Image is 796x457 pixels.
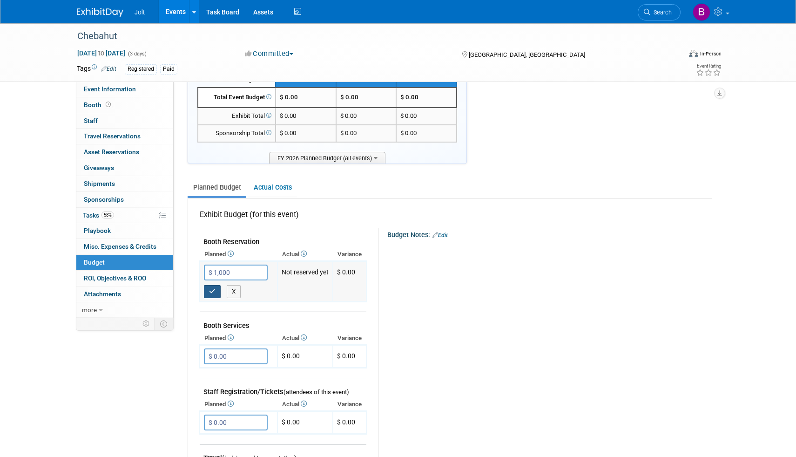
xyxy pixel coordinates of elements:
a: Booth [76,97,173,113]
span: Event Information [84,85,136,93]
th: Variance [333,248,366,261]
div: Event Format [626,48,722,62]
a: Travel Reservations [76,129,173,144]
div: Chebahut [74,28,667,45]
span: Attachments [84,290,121,298]
span: Misc. Expenses & Credits [84,243,156,250]
div: Exhibit Total [202,112,271,121]
span: Sponsorships [84,196,124,203]
th: Planned [200,398,277,411]
span: $ 0.00 [280,112,296,119]
a: Edit [101,66,116,72]
div: Paid [160,64,177,74]
td: Booth Reservation [200,228,366,248]
th: Variance [333,332,366,345]
span: Asset Reservations [84,148,139,156]
td: $ 0.00 [336,125,397,142]
th: Actual [277,398,333,411]
a: Budget [76,255,173,270]
span: Jolt [135,8,145,16]
td: Tags [77,64,116,75]
span: Tasks [83,211,114,219]
span: Staff [84,117,98,124]
span: Search [650,9,672,16]
div: Sponsorship Total [202,129,271,138]
th: Actual [277,248,333,261]
a: more [76,302,173,318]
td: Not reserved yet [277,261,333,302]
a: Actual Costs [248,179,297,196]
a: Planned Budget [188,179,246,196]
th: Planned [200,332,277,345]
a: Misc. Expenses & Credits [76,239,173,254]
a: Tasks58% [76,208,173,223]
span: to [97,49,106,57]
td: Booth Services [200,312,366,332]
th: Actual [277,332,333,345]
td: $ 0.00 [277,411,333,434]
span: Budget [84,259,105,266]
span: Summary [220,75,253,83]
span: $ 0.00 [400,94,418,101]
button: X [227,285,241,298]
span: Playbook [84,227,111,234]
div: Registered [125,64,157,74]
span: [GEOGRAPHIC_DATA], [GEOGRAPHIC_DATA] [469,51,585,58]
span: $ 0.00 [337,268,355,276]
a: Playbook [76,223,173,239]
a: Shipments [76,176,173,191]
span: $ 0.00 [280,130,296,136]
td: Personalize Event Tab Strip [138,318,155,330]
a: Asset Reservations [76,144,173,160]
span: Booth not reserved yet [104,101,113,108]
td: Toggle Event Tabs [155,318,174,330]
td: $ 0.00 [336,108,397,125]
span: Travel Reservations [84,132,141,140]
td: $ 0.00 [277,345,333,368]
a: Sponsorships [76,192,173,207]
span: 58% [101,211,114,218]
span: Booth [84,101,113,109]
span: $ 0.00 [400,130,417,136]
th: Variance [333,398,366,411]
a: Giveaways [76,160,173,176]
td: Staff Registration/Tickets [200,378,366,398]
span: Giveaways [84,164,114,171]
a: Staff [76,113,173,129]
span: Shipments [84,180,115,187]
span: $ 0.00 [280,94,298,101]
div: Event Rating [696,64,721,68]
span: [DATE] [DATE] [77,49,126,57]
img: ExhibitDay [77,8,123,17]
a: Attachments [76,286,173,302]
td: $ 0.00 [336,88,397,108]
a: Search [638,4,681,20]
a: ROI, Objectives & ROO [76,271,173,286]
a: Edit [432,232,448,239]
div: In-Person [700,50,722,57]
th: Planned [200,248,277,261]
span: $ 0.00 [400,112,417,119]
img: Format-Inperson.png [689,50,698,57]
span: (3 days) [127,51,147,57]
button: Committed [242,49,297,59]
a: Event Information [76,82,173,97]
span: $ 0.00 [337,418,355,426]
span: FY 2026 Planned Budget (all events) [269,152,385,164]
img: Brooke Valderrama [693,3,710,21]
span: $ 0.00 [337,352,355,360]
span: (attendees of this event) [283,389,349,396]
div: Exhibit Budget (for this event) [200,210,363,225]
div: Budget Notes: [387,228,711,240]
div: Total Event Budget [202,93,271,102]
span: more [82,306,97,314]
span: ROI, Objectives & ROO [84,274,146,282]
